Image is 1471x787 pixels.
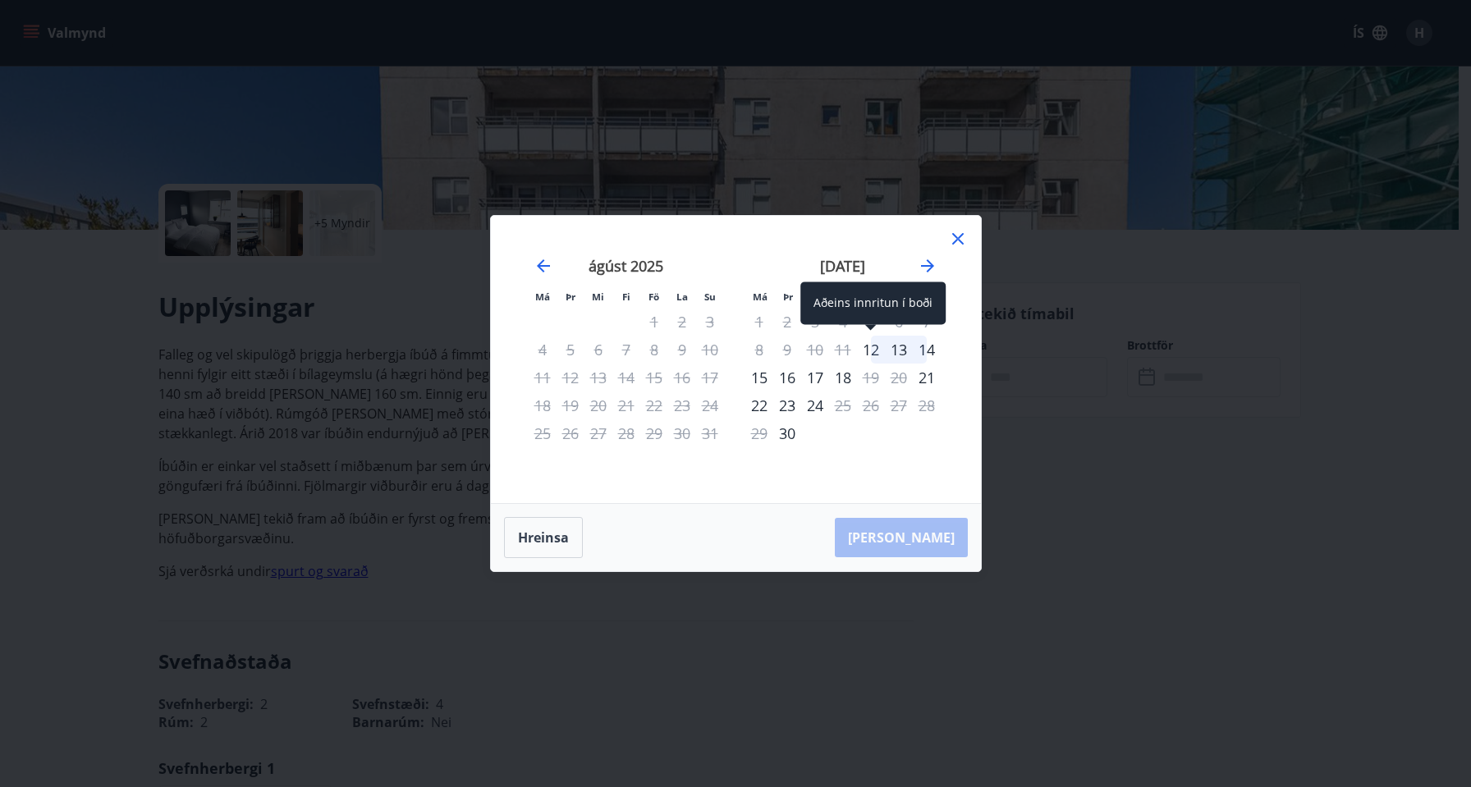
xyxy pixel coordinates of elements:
td: Not available. föstudagur, 22. ágúst 2025 [640,391,668,419]
td: Not available. þriðjudagur, 2. september 2025 [773,308,801,336]
td: Not available. fimmtudagur, 14. ágúst 2025 [612,364,640,391]
div: 24 [801,391,829,419]
td: Not available. þriðjudagur, 9. september 2025 [773,336,801,364]
td: Not available. sunnudagur, 31. ágúst 2025 [696,419,724,447]
small: Má [535,291,550,303]
td: Not available. mánudagur, 4. ágúst 2025 [529,336,557,364]
div: Aðeins útritun í boði [857,364,885,391]
td: Not available. sunnudagur, 10. ágúst 2025 [696,336,724,364]
div: Aðeins innritun í boði [800,281,946,324]
small: Su [704,291,716,303]
td: Not available. þriðjudagur, 26. ágúst 2025 [557,419,584,447]
td: Not available. mánudagur, 25. ágúst 2025 [529,419,557,447]
small: Fi [622,291,630,303]
div: Move forward to switch to the next month. [918,256,937,276]
td: Not available. fimmtudagur, 28. ágúst 2025 [612,419,640,447]
td: Not available. miðvikudagur, 10. september 2025 [801,336,829,364]
div: Move backward to switch to the previous month. [534,256,553,276]
td: miðvikudagur, 17. september 2025 [801,364,829,391]
td: Not available. laugardagur, 16. ágúst 2025 [668,364,696,391]
div: Aðeins innritun í boði [913,364,941,391]
td: mánudagur, 22. september 2025 [745,391,773,419]
td: Not available. föstudagur, 15. ágúst 2025 [640,364,668,391]
td: Not available. sunnudagur, 28. september 2025 [913,391,941,419]
td: Not available. miðvikudagur, 13. ágúst 2025 [584,364,612,391]
td: Not available. fimmtudagur, 21. ágúst 2025 [612,391,640,419]
small: Þr [783,291,793,303]
td: Not available. laugardagur, 30. ágúst 2025 [668,419,696,447]
small: Má [753,291,768,303]
td: föstudagur, 12. september 2025 [857,336,885,364]
div: Aðeins innritun í boði [773,419,801,447]
td: Not available. mánudagur, 18. ágúst 2025 [529,391,557,419]
td: Not available. miðvikudagur, 6. ágúst 2025 [584,336,612,364]
small: Mi [592,291,604,303]
td: Not available. föstudagur, 29. ágúst 2025 [640,419,668,447]
td: Not available. laugardagur, 2. ágúst 2025 [668,308,696,336]
td: Not available. laugardagur, 23. ágúst 2025 [668,391,696,419]
div: 17 [801,364,829,391]
td: laugardagur, 13. september 2025 [885,336,913,364]
div: Aðeins innritun í boði [857,336,885,364]
td: miðvikudagur, 24. september 2025 [801,391,829,419]
td: fimmtudagur, 18. september 2025 [829,364,857,391]
button: Hreinsa [504,517,583,558]
td: Not available. sunnudagur, 17. ágúst 2025 [696,364,724,391]
td: þriðjudagur, 23. september 2025 [773,391,801,419]
div: 15 [745,364,773,391]
td: Not available. föstudagur, 8. ágúst 2025 [640,336,668,364]
strong: [DATE] [820,256,865,276]
td: Not available. laugardagur, 27. september 2025 [885,391,913,419]
td: Not available. mánudagur, 1. september 2025 [745,308,773,336]
small: Þr [566,291,575,303]
td: Not available. laugardagur, 9. ágúst 2025 [668,336,696,364]
td: Not available. mánudagur, 8. september 2025 [745,336,773,364]
div: Calendar [511,236,961,483]
div: 23 [773,391,801,419]
div: Aðeins útritun í boði [829,391,857,419]
td: sunnudagur, 21. september 2025 [913,364,941,391]
td: Not available. miðvikudagur, 27. ágúst 2025 [584,419,612,447]
td: Not available. þriðjudagur, 5. ágúst 2025 [557,336,584,364]
div: 22 [745,391,773,419]
td: Not available. fimmtudagur, 11. september 2025 [829,336,857,364]
td: Not available. föstudagur, 26. september 2025 [857,391,885,419]
td: Not available. miðvikudagur, 20. ágúst 2025 [584,391,612,419]
td: Not available. föstudagur, 19. september 2025 [857,364,885,391]
td: þriðjudagur, 16. september 2025 [773,364,801,391]
td: Not available. þriðjudagur, 19. ágúst 2025 [557,391,584,419]
td: Not available. föstudagur, 1. ágúst 2025 [640,308,668,336]
td: Not available. mánudagur, 11. ágúst 2025 [529,364,557,391]
td: Not available. þriðjudagur, 12. ágúst 2025 [557,364,584,391]
small: Fö [648,291,659,303]
td: þriðjudagur, 30. september 2025 [773,419,801,447]
td: Not available. sunnudagur, 3. ágúst 2025 [696,308,724,336]
td: Not available. fimmtudagur, 7. ágúst 2025 [612,336,640,364]
td: Not available. laugardagur, 20. september 2025 [885,364,913,391]
td: sunnudagur, 14. september 2025 [913,336,941,364]
div: 13 [885,336,913,364]
td: Not available. mánudagur, 29. september 2025 [745,419,773,447]
div: 16 [773,364,801,391]
small: La [676,291,688,303]
td: mánudagur, 15. september 2025 [745,364,773,391]
div: 14 [913,336,941,364]
td: Not available. fimmtudagur, 25. september 2025 [829,391,857,419]
div: 18 [829,364,857,391]
strong: ágúst 2025 [589,256,663,276]
td: Not available. sunnudagur, 24. ágúst 2025 [696,391,724,419]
